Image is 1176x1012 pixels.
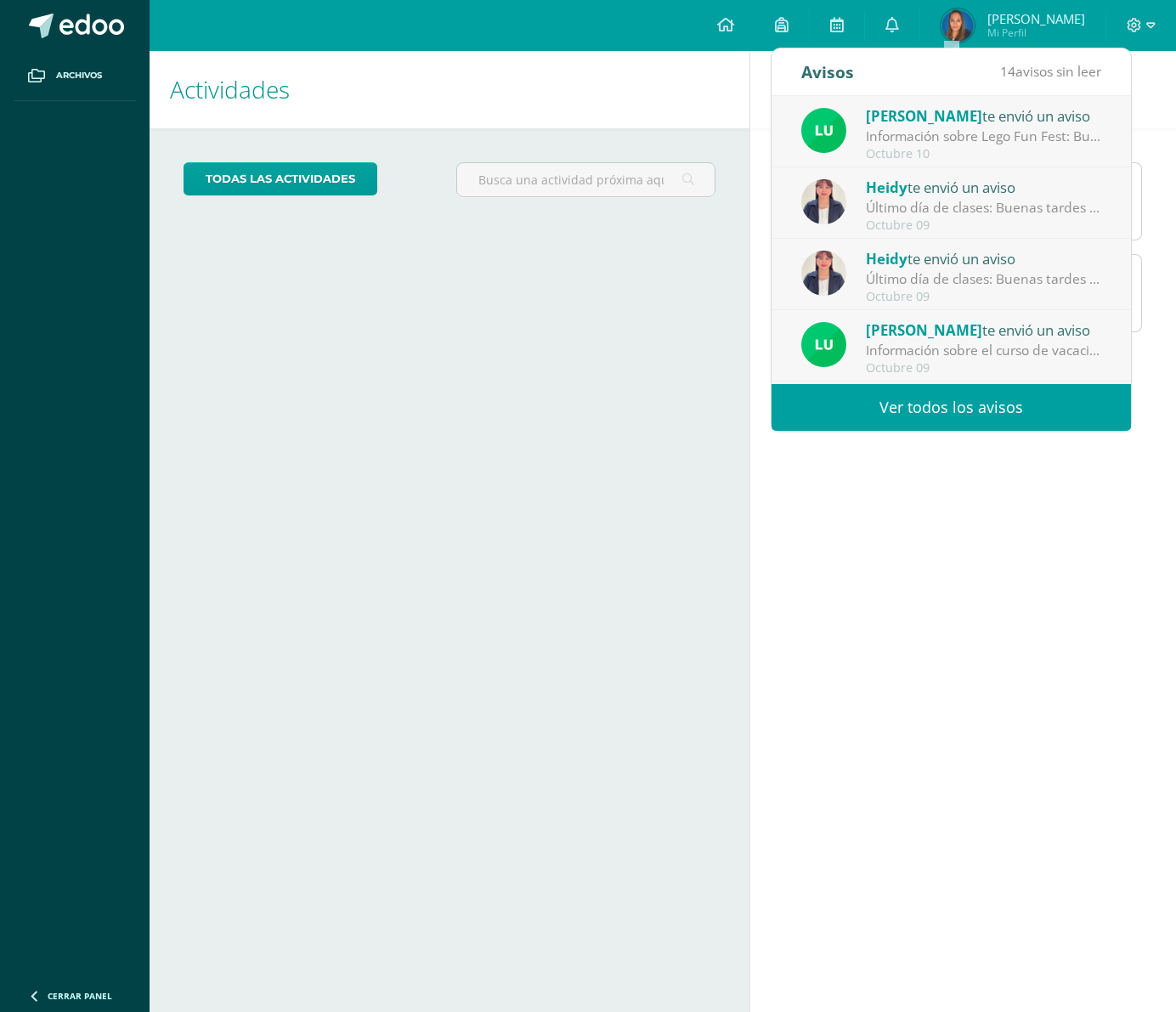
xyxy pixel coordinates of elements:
div: Octubre 10 [866,147,1102,161]
a: Ver todos los avisos [772,384,1131,431]
span: 14 [1000,62,1015,81]
div: te envió un aviso [866,247,1102,269]
span: [PERSON_NAME] [866,320,982,340]
div: Información sobre el curso de vacaciones: Buen día estimada comunidad. Esperamos que se encuentre... [866,341,1102,360]
div: Último día de clases: Buenas tardes estimadas familias de: Primaria Básicos y Cuarto bachillerato... [866,269,1102,289]
img: c98861fec1eb543e60c1b65b43af6348.png [941,8,975,42]
span: Mi Perfil [987,25,1085,40]
div: Último día de clases: Buenas tardes estimadas familias de: Primaria Básicos y Cuarto bachillerato... [866,198,1102,218]
a: todas las Actividades [184,162,377,195]
div: Avisos [801,48,854,95]
span: Archivos [56,69,102,82]
input: Busca una actividad próxima aquí... [457,163,715,196]
span: [PERSON_NAME] [866,106,982,126]
h1: Actividades [170,51,729,128]
span: Heidy [866,249,907,269]
div: Octubre 09 [866,218,1102,233]
span: Cerrar panel [48,990,112,1002]
img: f390e24f66707965f78b76f0b43abcb8.png [801,179,846,224]
span: [PERSON_NAME] [987,10,1085,27]
div: te envió un aviso [866,105,1102,127]
div: Octubre 09 [866,361,1102,376]
img: f390e24f66707965f78b76f0b43abcb8.png [801,251,846,296]
a: Archivos [14,51,136,101]
img: 54f82b4972d4d37a72c9d8d1d5f4dac6.png [801,108,846,153]
div: Octubre 09 [866,290,1102,304]
div: te envió un aviso [866,319,1102,341]
h1: Rendimiento de mis hijos [771,51,1156,128]
div: Información sobre Lego Fun Fest: Buen día estimada comunidad educativa. Esperamos que se encuentr... [866,127,1102,146]
div: te envió un aviso [866,176,1102,198]
span: avisos sin leer [1000,62,1101,81]
span: Heidy [866,178,907,197]
img: 54f82b4972d4d37a72c9d8d1d5f4dac6.png [801,322,846,367]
